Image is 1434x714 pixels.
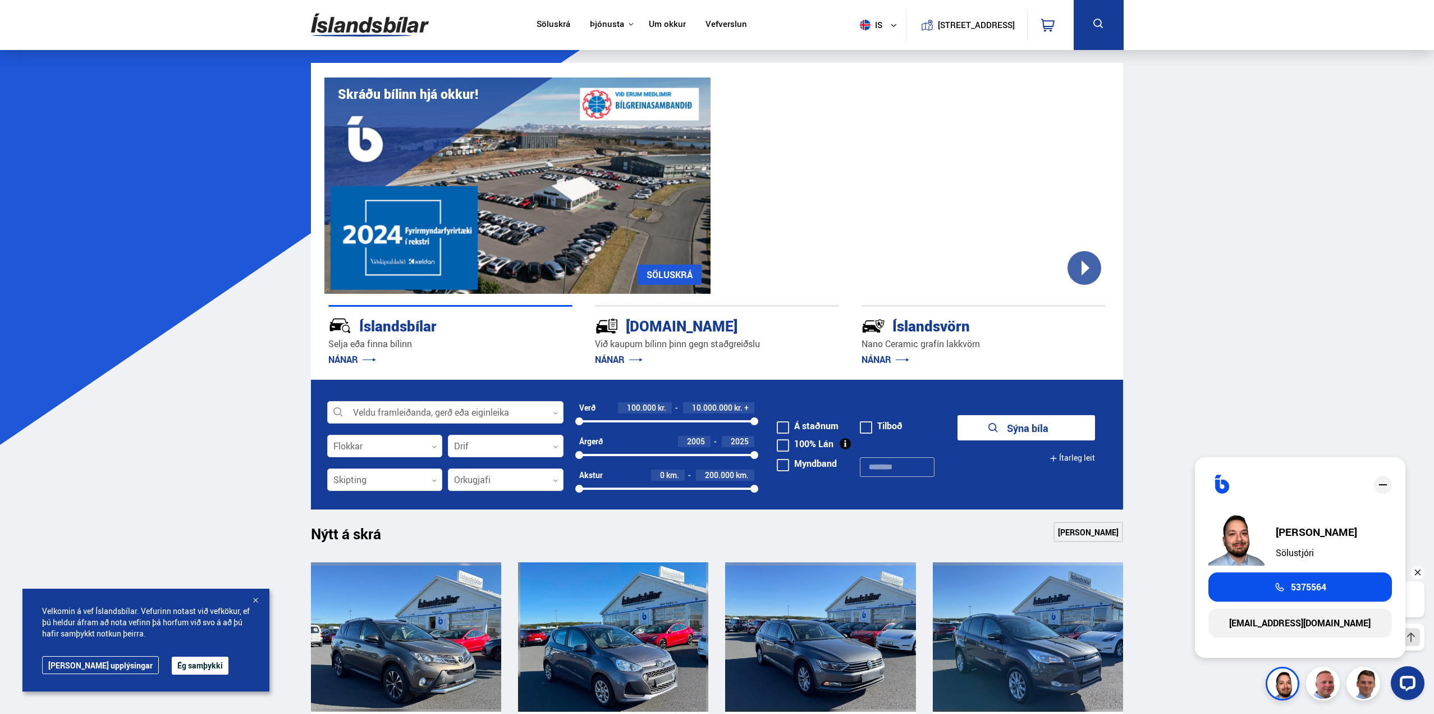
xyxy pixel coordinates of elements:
[862,315,1066,335] div: Íslandsvörn
[1276,526,1357,538] div: [PERSON_NAME]
[705,470,734,480] span: 200.000
[324,78,711,294] img: eKx6w-_Home_640_.png
[579,403,595,412] div: Verð
[855,8,906,42] button: is
[666,471,679,480] span: km.
[1267,668,1301,702] img: nhp88E3Fdnt1Opn2.png
[17,63,152,90] input: Skrifaðu skilaboðin hér inn og ýttu á Enter til að senda
[860,421,902,430] label: Tilboð
[736,471,749,480] span: km.
[1208,608,1392,638] a: [EMAIL_ADDRESS][DOMAIN_NAME]
[862,353,909,366] a: NÁNAR
[311,525,401,549] h1: Nýtt á skrá
[731,436,749,447] span: 2025
[705,19,747,31] a: Vefverslun
[687,436,705,447] span: 2005
[537,19,570,31] a: Söluskrá
[855,20,883,30] span: is
[595,353,643,366] a: NÁNAR
[328,338,572,351] p: Selja eða finna bílinn
[1050,445,1095,471] button: Ítarleg leit
[338,87,478,102] h1: Skráðu bílinn hjá okkur!
[860,20,871,30] img: svg+xml;base64,PHN2ZyB4bWxucz0iaHR0cDovL3d3dy53My5vcmcvMjAwMC9zdmciIHdpZHRoPSI1MTIiIGhlaWdodD0iNT...
[595,315,799,335] div: [DOMAIN_NAME]
[734,403,743,412] span: kr.
[118,106,152,139] button: Opna LiveChat spjallviðmót
[660,470,665,480] span: 0
[627,402,656,413] span: 100.000
[42,656,159,674] a: [PERSON_NAME] upplýsingar
[42,606,250,639] span: Velkomin á vef Íslandsbílar. Vefurinn notast við vefkökur, ef þú heldur áfram að nota vefinn þá h...
[777,439,833,448] label: 100% Lán
[590,19,624,30] button: Þjónusta
[638,265,702,285] a: SÖLUSKRÁ
[1291,582,1326,592] span: 5375564
[595,338,839,351] p: Við kaupum bílinn þinn gegn staðgreiðslu
[130,68,148,86] button: Send a message
[862,338,1106,351] p: Nano Ceramic grafín lakkvörn
[19,28,131,48] span: Velkomin/n aftur, láttu okkur vita ef þig vantar aðstoð.
[912,9,1021,41] a: [STREET_ADDRESS]
[1208,510,1265,566] img: nhp88E3Fdnt1Opn2.png
[328,314,352,338] img: JRvxyua_JYH6wB4c.svg
[579,437,603,446] div: Árgerð
[777,421,839,430] label: Á staðnum
[777,459,837,468] label: Myndband
[957,415,1095,440] button: Sýna bíla
[328,353,376,366] a: NÁNAR
[862,314,885,338] img: -Svtn6bYgwAsiwNX.svg
[595,314,619,338] img: tr5P-W3DuiFaO7aO.svg
[139,5,152,19] button: Hide greeting
[1276,548,1357,558] div: Sölustjóri
[658,403,666,412] span: kr.
[1208,572,1392,602] a: 5375564
[942,20,1011,30] button: [STREET_ADDRESS]
[328,315,533,335] div: Íslandsbílar
[172,657,228,675] button: Ég samþykki
[649,19,686,31] a: Um okkur
[311,7,429,43] img: G0Ugv5HjCgRt.svg
[1374,476,1392,494] div: close
[744,403,749,412] span: +
[1053,522,1123,542] a: [PERSON_NAME]
[579,471,603,480] div: Akstur
[692,402,732,413] span: 10.000.000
